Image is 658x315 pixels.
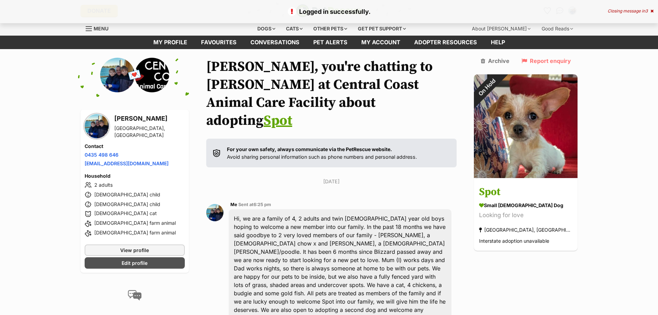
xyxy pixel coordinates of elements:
[244,36,306,49] a: conversations
[281,22,307,36] div: Cats
[254,202,271,207] span: 6:25 pm
[114,125,185,139] div: [GEOGRAPHIC_DATA], [GEOGRAPHIC_DATA]
[206,178,457,185] p: [DATE]
[474,74,578,178] img: Spot
[227,146,417,160] p: Avoid sharing personal information such as phone numbers and personal address.
[85,191,185,199] li: [DEMOGRAPHIC_DATA] child
[227,146,392,152] strong: For your own safety, always communicate via the PetRescue website.
[252,22,280,36] div: Dogs
[85,244,185,256] a: View profile
[238,202,271,207] span: Sent at
[206,204,223,221] img: Cathryn Kennedy profile pic
[85,220,185,228] li: [DEMOGRAPHIC_DATA] farm animal
[100,58,135,92] img: Cathryn Kennedy profile pic
[308,22,352,36] div: Other pets
[127,67,142,82] span: 💌
[484,36,512,49] a: Help
[522,58,571,64] a: Report enquiry
[645,8,648,13] span: 3
[353,22,411,36] div: Get pet support
[407,36,484,49] a: Adopter resources
[465,65,509,110] div: On Hold
[537,22,578,36] div: Good Reads
[479,184,572,200] h3: Spot
[85,160,169,166] a: [EMAIL_ADDRESS][DOMAIN_NAME]
[608,9,654,13] div: Closing message in
[85,173,185,179] h4: Household
[146,36,194,49] a: My profile
[86,22,113,34] a: Menu
[7,7,651,16] p: Logged in successfully.
[264,112,292,129] a: Spot
[230,202,237,207] span: Me
[479,202,572,209] div: small [DEMOGRAPHIC_DATA] Dog
[122,259,147,267] span: Edit profile
[120,247,149,254] span: View profile
[114,114,185,123] h3: [PERSON_NAME]
[354,36,407,49] a: My account
[85,114,109,138] img: Cathryn Kennedy profile pic
[306,36,354,49] a: Pet alerts
[85,210,185,218] li: [DEMOGRAPHIC_DATA] cat
[206,58,457,130] h1: [PERSON_NAME], you're chatting to [PERSON_NAME] at Central Coast Animal Care Facility about adopting
[85,200,185,209] li: [DEMOGRAPHIC_DATA] child
[194,36,244,49] a: Favourites
[94,26,108,31] span: Menu
[481,58,509,64] a: Archive
[85,181,185,189] li: 2 adults
[474,179,578,251] a: Spot small [DEMOGRAPHIC_DATA] Dog Looking for love [GEOGRAPHIC_DATA], [GEOGRAPHIC_DATA] Interstat...
[479,211,572,220] div: Looking for love
[479,238,549,244] span: Interstate adoption unavailable
[135,58,169,92] img: Central Coast Animal Care Facility profile pic
[85,143,185,150] h4: Contact
[479,225,572,234] div: [GEOGRAPHIC_DATA], [GEOGRAPHIC_DATA]
[474,173,578,179] a: On Hold
[128,290,142,300] img: conversation-icon-4a6f8262b818ee0b60e3300018af0b2d0b884aa5de6e9bcb8d3d4eeb1a70a7c4.svg
[85,229,185,238] li: [DEMOGRAPHIC_DATA] farm animal
[85,152,118,158] a: 0435 498 646
[467,22,535,36] div: About [PERSON_NAME]
[85,257,185,269] a: Edit profile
